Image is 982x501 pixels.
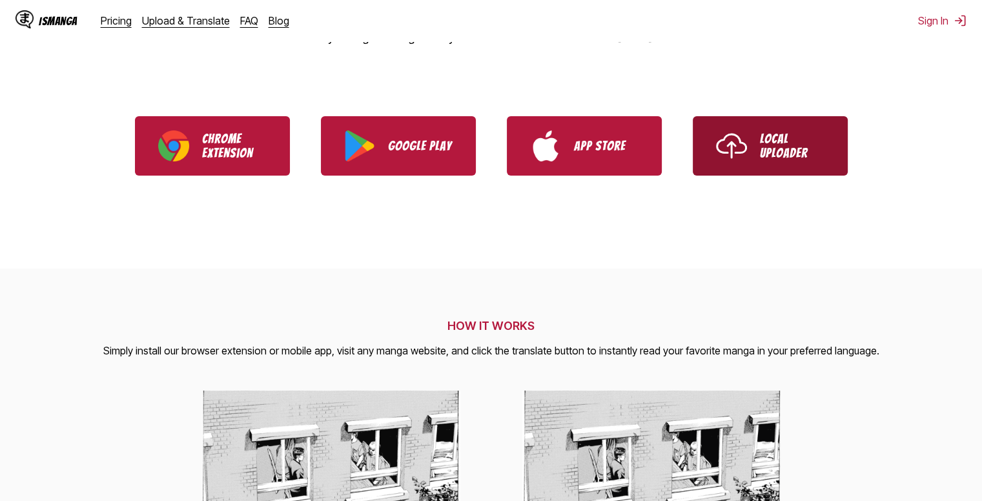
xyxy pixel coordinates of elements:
[760,132,824,160] p: Local Uploader
[135,116,290,176] a: Download IsManga Chrome Extension
[240,14,258,27] a: FAQ
[954,14,967,27] img: Sign out
[574,139,639,153] p: App Store
[716,130,747,161] img: Upload icon
[103,319,879,332] h2: HOW IT WORKS
[344,130,375,161] img: Google Play logo
[321,116,476,176] a: Download IsManga from Google Play
[15,10,34,28] img: IsManga Logo
[693,116,848,176] a: Use IsManga Local Uploader
[530,130,561,161] img: App Store logo
[142,14,230,27] a: Upload & Translate
[158,130,189,161] img: Chrome logo
[918,14,967,27] button: Sign In
[202,132,267,160] p: Chrome Extension
[103,343,879,360] p: Simply install our browser extension or mobile app, visit any manga website, and click the transl...
[39,15,77,27] div: IsManga
[507,116,662,176] a: Download IsManga from App Store
[269,14,289,27] a: Blog
[15,10,101,31] a: IsManga LogoIsManga
[101,14,132,27] a: Pricing
[388,139,453,153] p: Google Play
